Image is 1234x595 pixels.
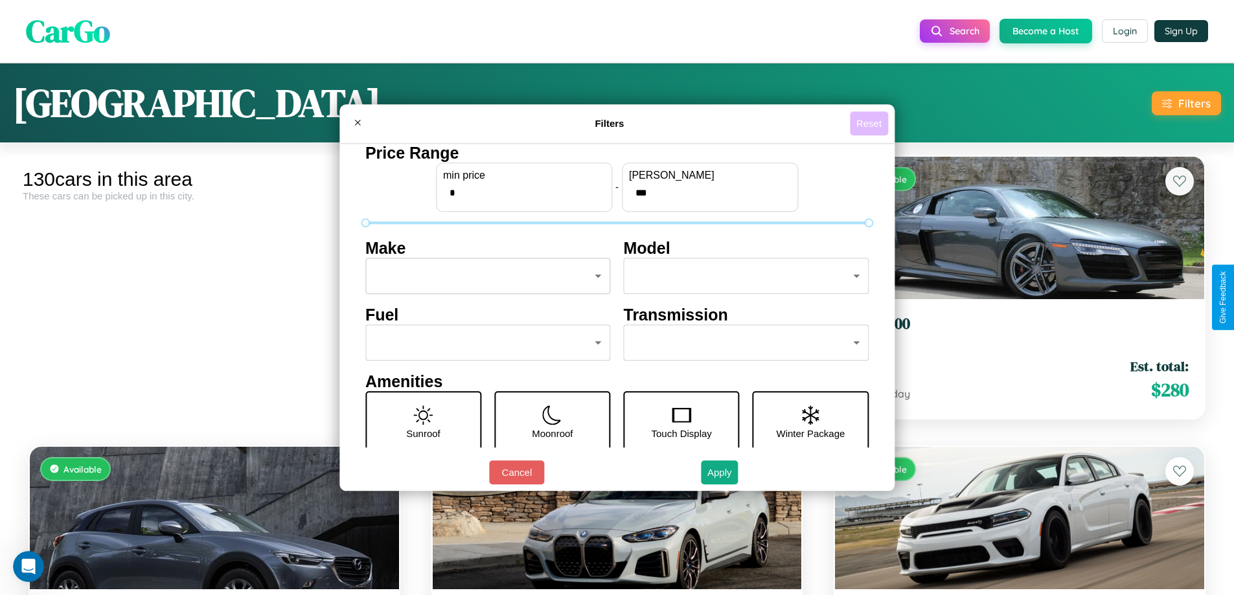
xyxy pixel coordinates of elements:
iframe: Intercom live chat [13,551,44,582]
p: Moonroof [532,425,573,442]
h1: [GEOGRAPHIC_DATA] [13,76,381,129]
h4: Fuel [365,306,611,324]
span: Est. total: [1130,357,1189,376]
div: Filters [1178,96,1211,110]
button: Become a Host [1000,19,1092,43]
span: CarGo [26,10,110,52]
a: Audi 2002020 [851,315,1189,346]
button: Cancel [489,460,544,484]
span: $ 280 [1151,377,1189,403]
button: Reset [850,111,888,135]
div: Give Feedback [1218,271,1228,324]
p: Winter Package [777,425,845,442]
h4: Price Range [365,144,869,163]
h4: Filters [369,118,850,129]
div: 130 cars in this area [23,168,406,190]
p: Sunroof [406,425,440,442]
button: Login [1102,19,1148,43]
h4: Make [365,239,611,258]
h4: Amenities [365,372,869,391]
div: These cars can be picked up in this city. [23,190,406,201]
p: Touch Display [651,425,711,442]
h3: Audi 200 [851,315,1189,333]
button: Filters [1152,91,1221,115]
span: Search [950,25,979,37]
span: Available [63,464,102,475]
span: / day [883,387,910,400]
label: [PERSON_NAME] [629,170,791,181]
button: Sign Up [1154,20,1208,42]
button: Search [920,19,990,43]
h4: Transmission [624,306,869,324]
button: Apply [701,460,738,484]
label: min price [443,170,605,181]
h4: Model [624,239,869,258]
p: - [615,178,619,196]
